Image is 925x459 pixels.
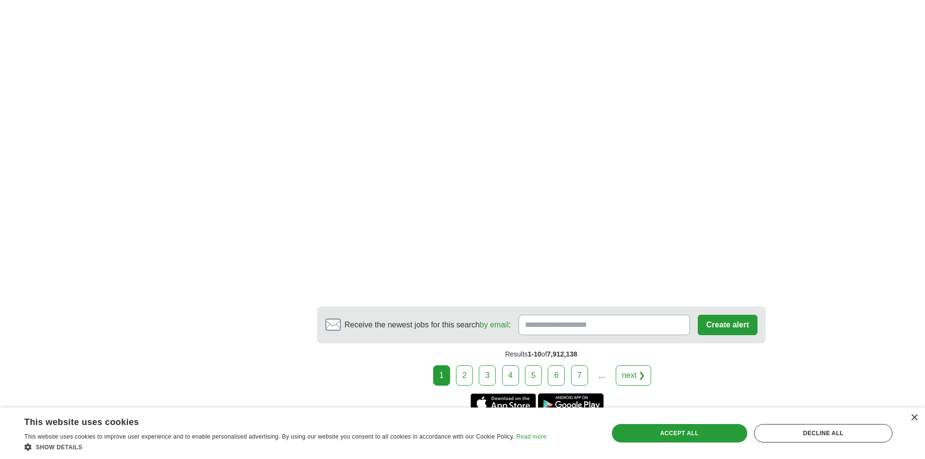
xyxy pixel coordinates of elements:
[616,365,652,386] a: next ❯
[516,433,546,440] a: Read more, opens a new window
[345,319,511,331] span: Receive the newest jobs for this search :
[24,433,515,440] span: This website uses cookies to improve user experience and to enable personalised advertising. By u...
[548,365,565,386] a: 6
[36,444,83,451] span: Show details
[592,366,611,385] div: ...
[525,365,542,386] a: 5
[547,350,577,358] span: 7,912,138
[433,365,450,386] div: 1
[480,321,509,329] a: by email
[456,365,473,386] a: 2
[502,365,519,386] a: 4
[910,414,918,422] div: Close
[612,424,747,442] div: Accept all
[754,424,892,442] div: Decline all
[24,413,522,428] div: This website uses cookies
[698,315,757,335] button: Create alert
[571,365,588,386] a: 7
[24,442,546,452] div: Show details
[471,393,536,413] a: Get the iPhone app
[317,343,766,365] div: Results of
[479,365,496,386] a: 3
[528,350,541,358] span: 1-10
[538,393,604,413] a: Get the Android app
